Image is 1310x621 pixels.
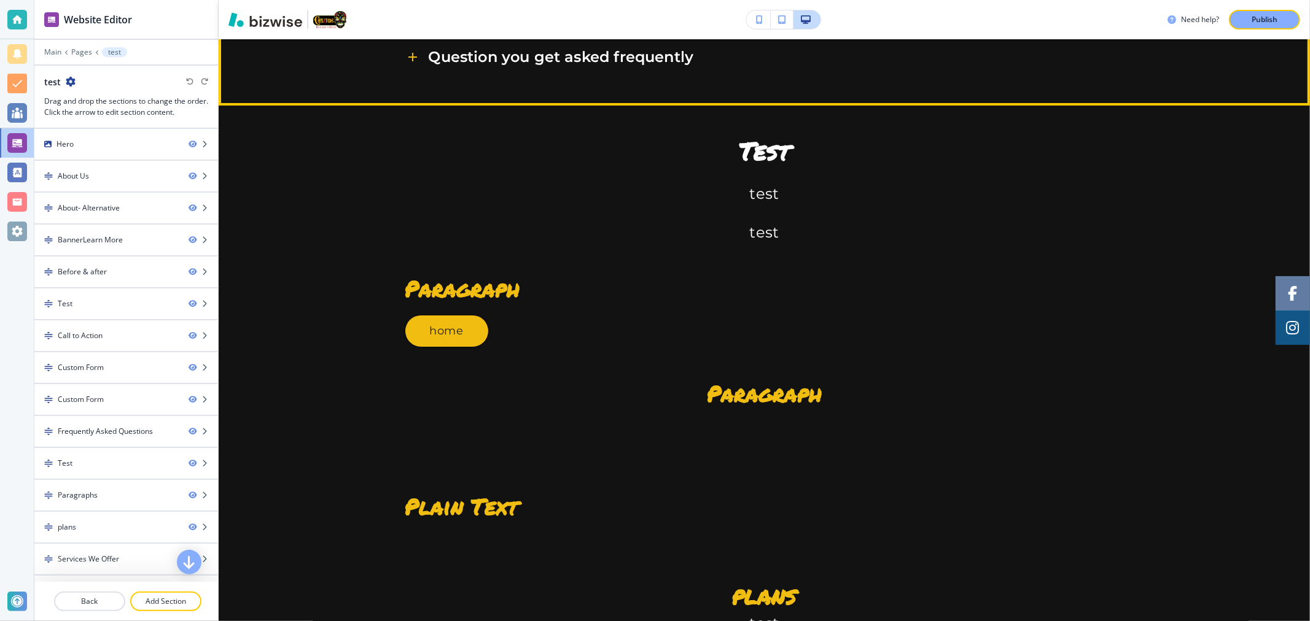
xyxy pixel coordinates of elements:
[44,204,53,212] img: Drag
[64,12,132,27] h2: Website Editor
[34,576,218,606] div: DragWide Text and Image
[405,315,488,347] button: home
[1276,310,1310,345] a: Social media link to instagram account
[44,75,61,88] h2: test
[405,184,1124,203] p: test
[44,96,208,118] h3: Drag and drop the sections to change the order. Click the arrow to edit section content.
[54,592,125,611] button: Back
[405,582,1124,609] p: plans
[44,299,53,308] img: Drag
[1181,14,1219,25] h3: Need help?
[1229,10,1300,29] button: Publish
[44,12,59,27] img: editor icon
[44,459,53,468] img: Drag
[44,268,53,276] img: Drag
[55,596,124,607] p: Back
[405,494,1124,519] h3: Plain Text
[57,139,74,150] div: Hero
[44,363,53,372] img: Drag
[34,448,218,479] div: DragTest
[58,522,76,533] div: plans
[34,512,218,542] div: Dragplans
[44,523,53,531] img: Drag
[71,48,92,56] button: Pages
[44,48,61,56] button: Main
[102,47,127,57] button: test
[1252,14,1277,25] p: Publish
[44,172,53,180] img: Drag
[228,12,302,27] img: Bizwise Logo
[405,276,1124,301] h3: Paragraph
[58,426,153,437] div: Frequently Asked Questions
[1276,276,1310,310] a: Social media link to facebook account
[34,193,218,223] div: DragAbout- Alternative
[130,592,201,611] button: Add Section
[58,202,120,214] div: About- Alternative
[34,256,218,287] div: DragBefore & after
[58,298,72,309] div: Test
[405,381,1124,406] p: Paragraph
[34,416,218,447] div: DragFrequently Asked Questions
[44,236,53,244] img: Drag
[131,596,200,607] p: Add Section
[58,266,107,277] div: Before & after
[313,11,346,29] img: Your Logo
[58,490,98,501] div: Paragraphs
[405,40,1124,74] div: Question you get asked frequently
[58,394,104,405] div: Custom Form
[34,384,218,415] div: DragCustom Form
[34,544,218,574] div: DragServices We Offer
[34,320,218,351] div: DragCall to Action
[44,427,53,436] img: Drag
[34,129,218,160] div: Hero
[44,555,53,563] img: Drag
[34,225,218,255] div: DragBannerLearn More
[44,331,53,340] img: Drag
[429,47,694,66] h6: Question you get asked frequently
[405,137,1124,164] p: Test
[58,171,89,182] div: About Us
[58,553,119,565] div: Services We Offer
[34,161,218,191] div: DragAbout Us
[58,362,104,373] div: Custom Form
[34,288,218,319] div: DragTest
[34,480,218,511] div: DragParagraphs
[405,223,1124,242] p: test
[34,352,218,383] div: DragCustom Form
[58,458,72,469] div: Test
[58,234,123,245] div: BannerLearn More
[44,491,53,499] img: Drag
[58,330,103,341] div: Call to Action
[108,48,121,56] p: test
[44,395,53,404] img: Drag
